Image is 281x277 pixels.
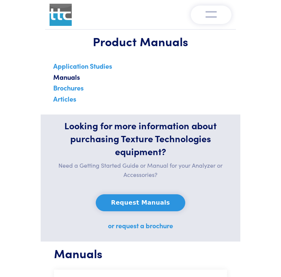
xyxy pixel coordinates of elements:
a: Manuals [52,71,81,87]
button: Request Manuals [96,194,185,211]
h5: Looking for more information about purchasing Texture Technologies equipment? [45,119,236,158]
a: or request a brochure [108,221,173,230]
a: Brochures [52,82,85,98]
img: menu-v1.0.png [206,9,217,18]
button: Toggle navigation [191,6,231,24]
a: Articles [52,93,78,109]
p: Need a Getting Started Guide or Manual for your Analyzer or Accessories? [45,161,236,179]
h1: Manuals [50,246,231,261]
h1: Product Manuals [50,34,231,49]
a: Application Studies [52,60,114,76]
img: ttc_logo_1x1_v1.0.png [50,4,72,26]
